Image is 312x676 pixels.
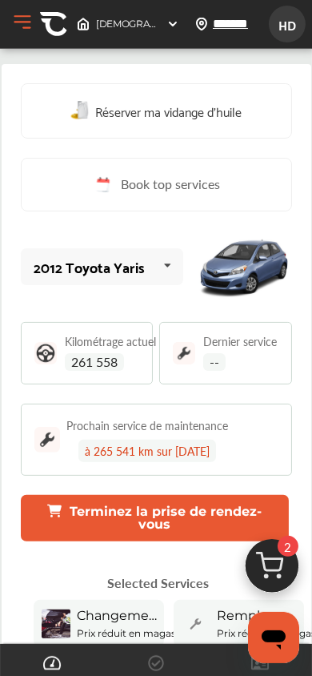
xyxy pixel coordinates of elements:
[196,231,292,303] img: mobile_8021_st0640_046.jpg
[195,18,208,30] img: location_vector.a44bc228.svg
[273,10,302,39] span: HD
[34,342,57,364] img: steering_logo
[21,158,292,211] a: Book top services
[95,100,242,122] span: Réserver ma vidange d'huile
[234,532,310,609] img: cart_icon.3d0951e8.svg
[203,336,277,347] span: Dernier service
[107,573,209,592] p: Selected Services
[65,336,156,347] span: Kilométrage actuel
[166,18,179,30] img: header-down-arrow.9dd2ce7d.svg
[70,101,91,121] img: oil-change.e5047c97.svg
[34,259,145,275] div: 2012 Toyota Yaris
[92,175,113,195] img: cal_icon.0803b883.svg
[173,342,195,364] img: maintenance_logo
[70,100,242,122] a: Réserver ma vidange d'huile
[182,610,210,638] img: default_wrench_icon.d1a43860.svg
[40,10,67,38] img: CA-Icon.89b5b008.svg
[77,608,157,623] span: Changement d’Huile - Full-synthetic
[34,427,60,453] img: maintenance_logo
[121,175,220,195] span: Book top services
[217,608,297,623] span: Remplacement Du Filtre À Air Du Moteur
[65,353,124,371] span: 261 558
[77,627,185,639] b: Prix ​​réduit en magasin
[248,612,299,663] iframe: Button to launch messaging window
[203,353,226,371] span: --
[42,610,70,638] img: oil-change-thumb.jpg
[278,536,298,557] span: 2
[21,495,289,541] button: Terminez la prise de rendez-vous
[10,10,34,34] button: Open Menu
[78,440,216,462] div: à 265 541 km sur [DATE]
[66,417,228,433] div: Prochain service de maintenance
[77,18,90,30] img: header-home-logo.8d720a4f.svg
